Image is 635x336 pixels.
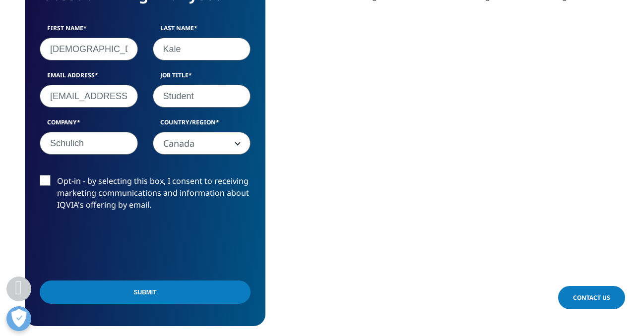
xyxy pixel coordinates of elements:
[40,175,251,216] label: Opt-in - by selecting this box, I consent to receiving marketing communications and information a...
[153,118,251,132] label: Country/Region
[153,24,251,38] label: Last Name
[153,132,251,155] span: Canada
[40,118,138,132] label: Company
[153,132,251,155] span: Canada
[573,293,610,302] span: Contact Us
[40,226,190,265] iframe: reCAPTCHA
[6,306,31,331] button: Open Preferences
[153,71,251,85] label: Job Title
[40,71,138,85] label: Email Address
[40,280,251,304] input: Submit
[558,286,625,309] a: Contact Us
[40,24,138,38] label: First Name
